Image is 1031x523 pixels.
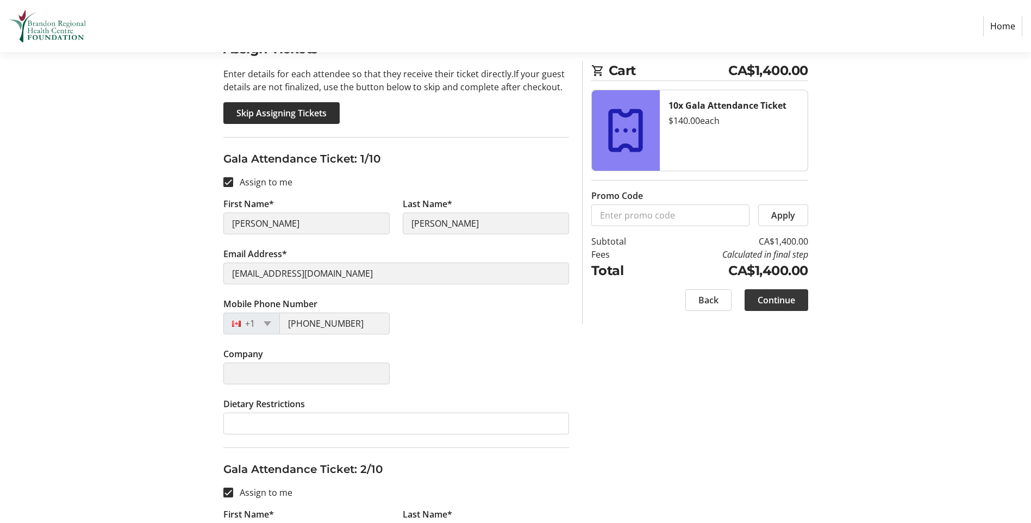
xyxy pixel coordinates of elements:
[223,461,569,477] h3: Gala Attendance Ticket: 2/10
[233,176,292,189] label: Assign to me
[591,204,749,226] input: Enter promo code
[698,294,718,307] span: Back
[591,248,654,261] td: Fees
[685,289,732,311] button: Back
[609,61,729,80] span: Cart
[403,508,452,521] label: Last Name*
[223,297,317,310] label: Mobile Phone Number
[771,209,795,222] span: Apply
[983,16,1022,36] a: Home
[668,114,799,127] div: $140.00 each
[745,289,808,311] button: Continue
[403,197,452,210] label: Last Name*
[591,189,643,202] label: Promo Code
[9,4,86,48] img: Brandon Regional Health Centre Foundation's Logo
[654,235,808,248] td: CA$1,400.00
[223,508,274,521] label: First Name*
[223,347,263,360] label: Company
[223,67,569,94] p: Enter details for each attendee so that they receive their ticket directly. If your guest details...
[591,235,654,248] td: Subtotal
[223,102,340,124] button: Skip Assigning Tickets
[223,151,569,167] h3: Gala Attendance Ticket: 1/10
[758,204,808,226] button: Apply
[654,248,808,261] td: Calculated in final step
[728,61,808,80] span: CA$1,400.00
[654,261,808,281] td: CA$1,400.00
[233,486,292,499] label: Assign to me
[236,107,327,120] span: Skip Assigning Tickets
[223,247,287,260] label: Email Address*
[591,261,654,281] td: Total
[223,397,305,410] label: Dietary Restrictions
[758,294,795,307] span: Continue
[223,197,274,210] label: First Name*
[279,313,390,334] input: (506) 234-5678
[668,99,786,111] strong: 10x Gala Attendance Ticket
